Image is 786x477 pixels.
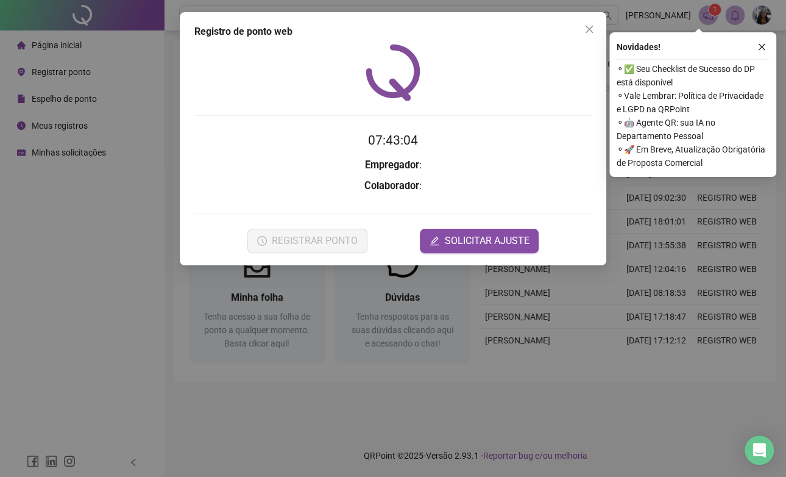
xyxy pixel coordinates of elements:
[368,133,418,148] time: 07:43:04
[194,24,592,39] div: Registro de ponto web
[430,236,439,246] span: edit
[444,234,529,248] span: SOLICITAR AJUSTE
[366,44,420,101] img: QRPoint
[745,436,774,465] div: Open Intercom Messenger
[617,40,660,54] span: Novidades !
[194,178,592,194] h3: :
[365,159,419,171] strong: Empregador
[617,62,769,89] span: ⚬ ✅ Seu Checklist de Sucesso do DP está disponível
[579,20,599,39] button: Close
[364,180,419,192] strong: Colaborador
[617,143,769,170] span: ⚬ 🚀 Em Breve, Atualização Obrigatória de Proposta Comercial
[757,43,766,51] span: close
[617,116,769,143] span: ⚬ 🤖 Agente QR: sua IA no Departamento Pessoal
[420,229,539,253] button: editSOLICITAR AJUSTE
[247,229,367,253] button: REGISTRAR PONTO
[194,157,592,173] h3: :
[617,89,769,116] span: ⚬ Vale Lembrar: Política de Privacidade e LGPD na QRPoint
[584,24,594,34] span: close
